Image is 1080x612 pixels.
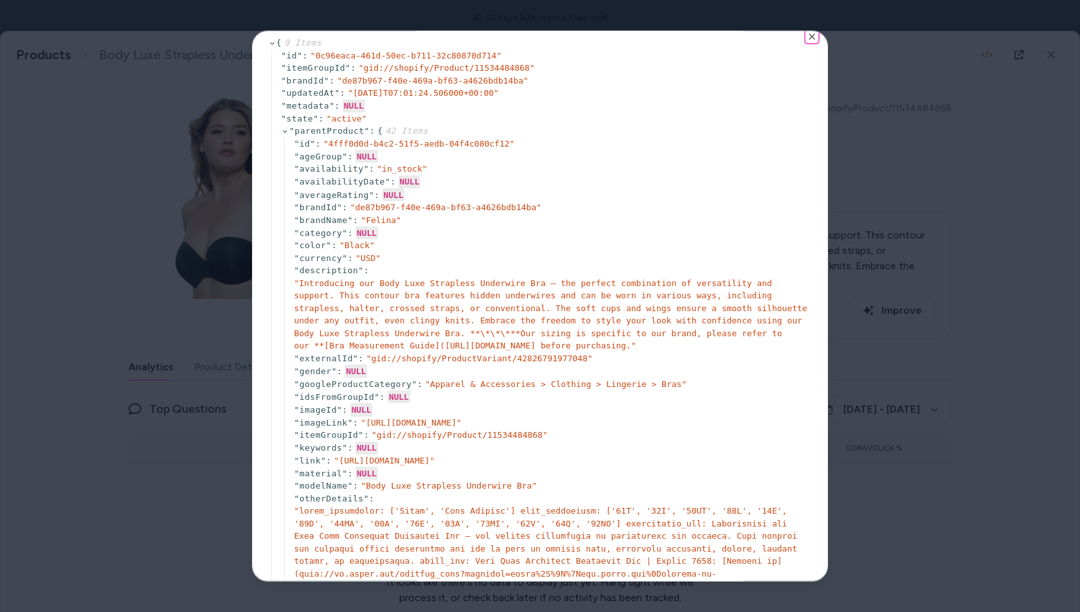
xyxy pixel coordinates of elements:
[294,278,807,351] span: " Introducing our Body Luxe Strapless Underwire Bra – the perfect combination of versatility and ...
[399,175,421,188] div: NULL
[334,100,339,113] div: :
[294,151,347,161] span: " ageGroup "
[350,62,355,75] div: :
[327,113,367,123] span: " active "
[303,49,308,62] div: :
[348,467,353,480] div: :
[294,354,358,363] span: " externalId "
[358,352,363,365] div: :
[350,403,373,416] div: NULL
[281,75,329,85] span: " brandId "
[316,137,321,150] div: :
[281,63,350,73] span: " itemGroupId "
[348,226,353,239] div: :
[370,125,375,138] div: :
[294,366,337,376] span: " gender "
[337,365,342,378] div: :
[282,38,321,48] span: 9 Items
[348,442,353,455] div: :
[361,417,462,427] span: " [URL][DOMAIN_NAME] "
[361,215,401,224] span: " Felina "
[417,377,422,390] div: :
[289,126,370,136] span: " parentProduct "
[348,252,353,265] div: :
[281,50,302,60] span: " id "
[348,150,353,163] div: :
[294,455,326,465] span: " link "
[294,240,331,250] span: " color "
[390,175,395,188] div: :
[294,430,363,440] span: " itemGroupId "
[310,50,501,60] span: " 0c96eaca-461d-50ec-b711-32c80870d714 "
[294,392,379,401] span: " idsFromGroupId "
[369,163,374,175] div: :
[318,112,323,125] div: :
[369,492,374,505] div: :
[425,379,687,388] span: " Apparel & Accessories > Clothing > Lingerie > Bras "
[353,213,358,226] div: :
[294,481,353,491] span: " modelName "
[294,177,390,186] span: " availabilityDate "
[355,467,378,480] div: NULL
[281,113,318,123] span: " state "
[361,481,537,491] span: " Body Luxe Strapless Underwire Bra "
[340,87,345,100] div: :
[364,429,369,442] div: :
[294,253,347,263] span: " currency "
[359,63,535,73] span: " gid://shopify/Product/11534484868 "
[383,126,429,136] span: 42 Items
[348,88,499,98] span: " [DATE]T07:01:24.506000+00:00 "
[364,264,369,277] div: :
[294,443,347,453] span: " keywords "
[334,455,435,465] span: " [URL][DOMAIN_NAME] "
[339,240,375,250] span: " Black "
[353,416,358,429] div: :
[380,390,385,403] div: :
[294,215,353,224] span: " brandName "
[281,88,340,98] span: " updatedAt "
[372,430,548,440] span: " gid://shopify/Product/11534484868 "
[377,126,428,136] span: {
[342,403,347,416] div: :
[355,253,381,263] span: " USD "
[337,75,528,85] span: " de87b967-f40e-469a-bf63-a4626bdb14ba "
[323,138,514,148] span: " 4fff0d0d-b4c2-51f5-aedb-04f4c080cf12 "
[382,188,405,201] div: NULL
[355,150,378,163] div: NULL
[294,164,369,174] span: " availability "
[355,226,378,239] div: NULL
[294,228,347,237] span: " category "
[350,203,541,212] span: " de87b967-f40e-469a-bf63-a4626bdb14ba "
[374,188,379,201] div: :
[294,190,374,199] span: " averageRating "
[332,239,337,252] div: :
[294,417,353,427] span: " imageLink "
[388,390,410,403] div: NULL
[366,354,593,363] span: " gid://shopify/ProductVariant/42826791977048 "
[294,265,363,275] span: " description "
[329,74,334,87] div: :
[353,480,358,492] div: :
[343,99,365,112] div: NULL
[294,379,417,388] span: " googleProductCategory "
[377,164,427,174] span: " in_stock "
[276,38,322,48] span: {
[342,201,347,214] div: :
[294,404,342,414] span: " imageId "
[294,203,342,212] span: " brandId "
[281,101,334,111] span: " metadata "
[326,454,331,467] div: :
[355,441,378,454] div: NULL
[294,493,369,503] span: " otherDetails "
[294,468,347,478] span: " material "
[294,138,315,148] span: " id "
[345,364,367,377] div: NULL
